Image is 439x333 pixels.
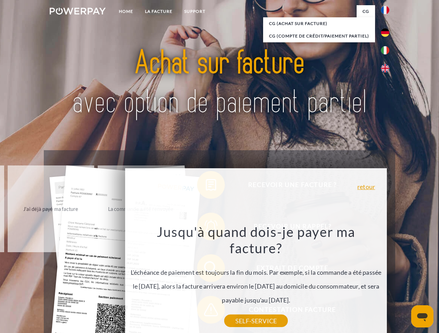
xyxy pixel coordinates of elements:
h3: Jusqu'à quand dois-je payer ma facture? [129,223,383,257]
img: it [381,46,389,54]
a: Home [113,5,139,18]
a: retour [357,183,375,190]
img: logo-powerpay-white.svg [50,8,106,15]
a: CG (Compte de crédit/paiement partiel) [263,30,375,42]
img: en [381,64,389,72]
a: LA FACTURE [139,5,178,18]
img: title-powerpay_fr.svg [66,33,373,133]
img: fr [381,6,389,14]
div: La commande a été renvoyée [102,204,180,213]
a: Support [178,5,211,18]
div: J'ai déjà payé ma facture [12,204,90,213]
a: CG [357,5,375,18]
a: SELF-SERVICE [224,315,288,327]
div: L'échéance de paiement est toujours la fin du mois. Par exemple, si la commande a été passée le [... [129,223,383,321]
img: de [381,28,389,37]
a: CG (achat sur facture) [263,17,375,30]
iframe: Bouton de lancement de la fenêtre de messagerie [411,305,433,327]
